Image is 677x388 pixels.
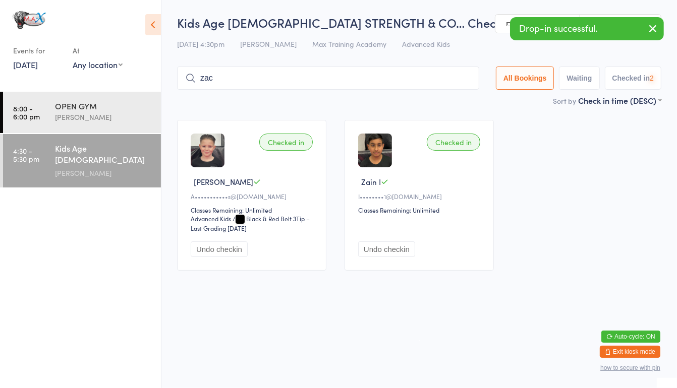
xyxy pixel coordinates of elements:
[55,111,152,123] div: [PERSON_NAME]
[578,95,661,106] div: Check in time (DESC)
[191,134,224,167] img: image1710189323.png
[10,8,48,32] img: MAX Training Academy Ltd
[240,39,297,49] span: [PERSON_NAME]
[402,39,450,49] span: Advanced Kids
[191,206,316,214] div: Classes Remaining: Unlimited
[496,67,554,90] button: All Bookings
[191,192,316,201] div: A•••••••••••s@[DOMAIN_NAME]
[177,67,479,90] input: Search
[194,176,253,187] span: [PERSON_NAME]
[55,143,152,167] div: Kids Age [DEMOGRAPHIC_DATA] STRENGTH & CONDITIONING
[361,176,381,187] span: Zain I
[191,214,231,223] div: Advanced Kids
[559,67,599,90] button: Waiting
[13,42,63,59] div: Events for
[55,100,152,111] div: OPEN GYM
[13,147,39,163] time: 4:30 - 5:30 pm
[73,59,123,70] div: Any location
[358,192,483,201] div: I••••••••1@[DOMAIN_NAME]
[3,134,161,187] a: 4:30 -5:30 pmKids Age [DEMOGRAPHIC_DATA] STRENGTH & CONDITIONING[PERSON_NAME]
[177,39,224,49] span: [DATE] 4:30pm
[605,67,662,90] button: Checked in2
[427,134,480,151] div: Checked in
[13,104,40,120] time: 8:00 - 6:00 pm
[600,346,660,358] button: Exit kiosk mode
[553,96,576,106] label: Sort by
[191,241,248,257] button: Undo checkin
[358,206,483,214] div: Classes Remaining: Unlimited
[600,364,660,371] button: how to secure with pin
[177,14,661,31] h2: Kids Age [DEMOGRAPHIC_DATA] STRENGTH & CO… Check-in
[358,134,392,167] img: image1711392914.png
[73,42,123,59] div: At
[601,331,660,343] button: Auto-cycle: ON
[312,39,386,49] span: Max Training Academy
[3,92,161,133] a: 8:00 -6:00 pmOPEN GYM[PERSON_NAME]
[191,214,310,232] span: / Black & Red Belt 3Tip – Last Grading [DATE]
[510,17,664,40] div: Drop-in successful.
[13,59,38,70] a: [DATE]
[358,241,415,257] button: Undo checkin
[55,167,152,179] div: [PERSON_NAME]
[259,134,313,151] div: Checked in
[650,74,654,82] div: 2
